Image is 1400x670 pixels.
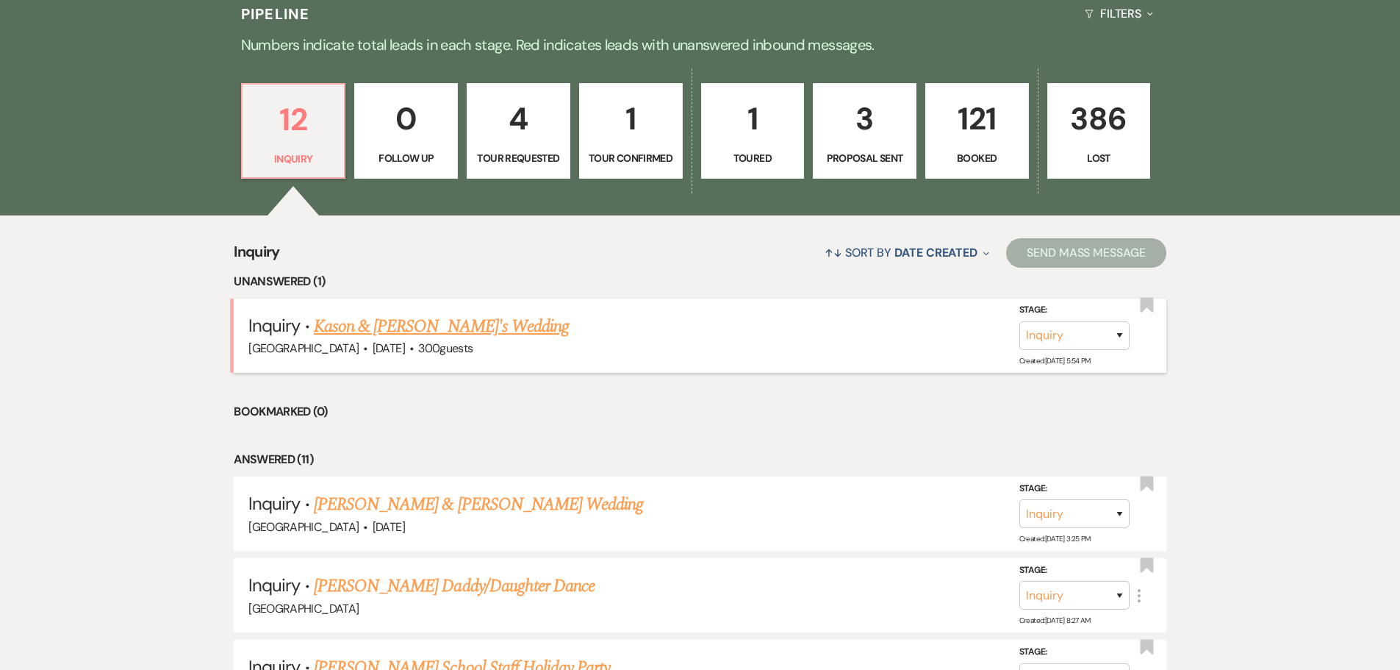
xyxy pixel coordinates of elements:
[825,245,842,260] span: ↑↓
[589,94,673,143] p: 1
[418,341,473,356] span: 300 guests
[251,95,336,144] p: 12
[1019,302,1130,318] label: Stage:
[1019,481,1130,497] label: Stage:
[476,150,561,166] p: Tour Requested
[314,491,643,518] a: [PERSON_NAME] & [PERSON_NAME] Wedding
[248,601,359,616] span: [GEOGRAPHIC_DATA]
[248,492,300,515] span: Inquiry
[241,83,346,179] a: 12Inquiry
[251,151,336,167] p: Inquiry
[364,150,448,166] p: Follow Up
[234,450,1166,469] li: Answered (11)
[248,314,300,337] span: Inquiry
[1047,83,1151,179] a: 386Lost
[314,313,569,340] a: Kason & [PERSON_NAME]'s Wedding
[935,150,1019,166] p: Booked
[248,341,359,356] span: [GEOGRAPHIC_DATA]
[248,519,359,535] span: [GEOGRAPHIC_DATA]
[711,94,795,143] p: 1
[1019,356,1091,366] span: Created: [DATE] 5:54 PM
[579,83,683,179] a: 1Tour Confirmed
[1019,644,1130,660] label: Stage:
[935,94,1019,143] p: 121
[1057,150,1141,166] p: Lost
[894,245,977,260] span: Date Created
[925,83,1029,179] a: 121Booked
[241,4,310,24] h3: Pipeline
[1019,534,1091,544] span: Created: [DATE] 3:25 PM
[1019,563,1130,579] label: Stage:
[819,233,995,272] button: Sort By Date Created
[822,150,907,166] p: Proposal Sent
[171,33,1230,57] p: Numbers indicate total leads in each stage. Red indicates leads with unanswered inbound messages.
[354,83,458,179] a: 0Follow Up
[711,150,795,166] p: Toured
[589,150,673,166] p: Tour Confirmed
[813,83,916,179] a: 3Proposal Sent
[248,574,300,596] span: Inquiry
[364,94,448,143] p: 0
[1057,94,1141,143] p: 386
[1006,238,1166,268] button: Send Mass Message
[314,573,595,599] a: [PERSON_NAME] Daddy/Daughter Dance
[234,240,280,272] span: Inquiry
[822,94,907,143] p: 3
[234,402,1166,421] li: Bookmarked (0)
[1019,616,1091,625] span: Created: [DATE] 8:27 AM
[701,83,805,179] a: 1Toured
[373,519,405,535] span: [DATE]
[373,341,405,356] span: [DATE]
[476,94,561,143] p: 4
[234,272,1166,291] li: Unanswered (1)
[467,83,570,179] a: 4Tour Requested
